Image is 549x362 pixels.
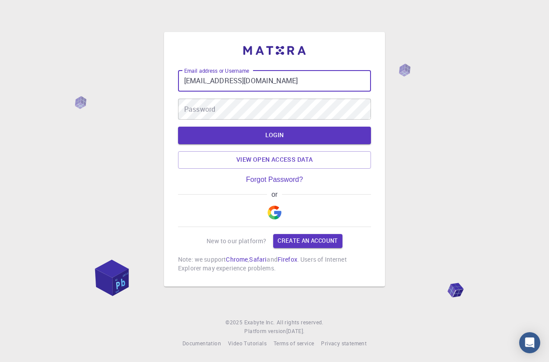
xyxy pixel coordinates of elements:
[249,255,267,263] a: Safari
[182,339,221,348] a: Documentation
[225,318,244,327] span: © 2025
[267,191,282,199] span: or
[244,318,275,327] a: Exabyte Inc.
[277,318,324,327] span: All rights reserved.
[244,327,286,336] span: Platform version
[519,332,540,353] div: Open Intercom Messenger
[226,255,248,263] a: Chrome
[244,319,275,326] span: Exabyte Inc.
[246,176,303,184] a: Forgot Password?
[178,127,371,144] button: LOGIN
[286,327,305,334] span: [DATE] .
[178,255,371,273] p: Note: we support , and . Users of Internet Explorer may experience problems.
[273,234,342,248] a: Create an account
[178,151,371,169] a: View open access data
[278,255,297,263] a: Firefox
[321,339,367,348] a: Privacy statement
[228,340,267,347] span: Video Tutorials
[228,339,267,348] a: Video Tutorials
[321,340,367,347] span: Privacy statement
[207,237,266,245] p: New to our platform?
[184,67,249,75] label: Email address or Username
[274,340,314,347] span: Terms of service
[286,327,305,336] a: [DATE].
[267,206,282,220] img: Google
[274,339,314,348] a: Terms of service
[182,340,221,347] span: Documentation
